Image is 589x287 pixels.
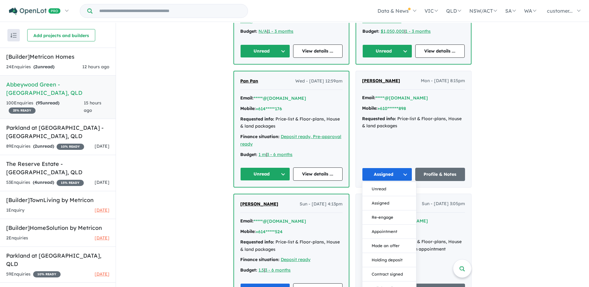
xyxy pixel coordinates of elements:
div: | [240,151,343,158]
button: Add projects and builders [27,29,95,41]
a: Deposit ready, Cash buyer, no need for a loan [362,11,460,24]
span: 95 [37,100,42,106]
strong: Budget: [240,28,257,34]
strong: Finance situation: [240,134,280,139]
span: 2 [35,143,37,149]
a: 1 m [258,152,266,157]
span: Pan Pan [240,78,258,84]
h5: Parkland at [GEOGRAPHIC_DATA] , QLD [6,251,109,268]
div: 1 Enquir y [6,207,24,214]
span: customer... [547,8,573,14]
strong: Budget: [240,267,257,273]
span: 12 hours ago [82,64,109,70]
button: Contract signed [362,267,416,281]
div: Price-list & Floor-plans, House & land packages [362,115,465,130]
input: Try estate name, suburb, builder or developer [94,4,246,18]
img: sort.svg [11,33,17,38]
span: [DATE] [95,179,109,185]
strong: Mobile: [240,106,256,111]
strong: ( unread) [33,64,54,70]
a: 3 - 6 months [267,152,292,157]
span: 25 % READY [9,108,36,114]
span: 4 [34,179,37,185]
strong: Finance situation: [240,257,280,262]
span: [DATE] [95,271,109,277]
strong: Mobile: [362,105,378,111]
strong: ( unread) [36,100,59,106]
a: 1.5 [258,267,264,273]
div: Price-list & Floor-plans, House & land packages [240,116,343,130]
span: Sun - [DATE] 4:13pm [300,200,343,208]
span: 15 hours ago [84,100,101,113]
strong: Mobile: [240,229,256,234]
span: [PERSON_NAME] [362,78,400,83]
div: Price-list & Floor-plans, House & land packages [240,238,343,253]
strong: Email: [362,95,375,100]
div: 2 Enquir ies [6,234,28,242]
img: Openlot PRO Logo White [9,7,61,15]
h5: The Reserve Estate - [GEOGRAPHIC_DATA] , QLD [6,160,109,176]
button: Made an offer [362,239,416,253]
span: 10 % READY [33,271,61,277]
a: 1 - 3 months [268,28,293,34]
button: Holding deposit [362,253,416,267]
strong: Email: [240,218,254,224]
button: Re-engage [362,210,416,225]
span: [DATE] [95,207,109,213]
button: Unread [362,182,416,196]
h5: [Builder] HomeSolution by Metricon [6,224,109,232]
a: Deposit ready, Pre-approval ready [240,134,341,147]
a: [PERSON_NAME] [240,200,278,208]
strong: ( unread) [33,179,54,185]
button: Assigned [362,168,412,181]
button: Unread [362,44,412,58]
strong: Requested info: [362,116,396,121]
a: N/A [258,28,267,34]
strong: ( unread) [33,143,54,149]
h5: Parkland at [GEOGRAPHIC_DATA] - [GEOGRAPHIC_DATA] , QLD [6,124,109,140]
span: Mon - [DATE] 8:15pm [421,77,465,85]
strong: Budget: [240,152,257,157]
button: Assigned [362,196,416,210]
a: 1 - 3 months [405,28,431,34]
button: Unread [240,44,290,58]
strong: Email: [240,95,254,101]
a: View details ... [415,44,465,58]
span: Sun - [DATE] 3:05pm [422,200,465,208]
div: 24 Enquir ies [6,63,54,71]
a: View details ... [293,44,343,58]
a: Pan Pan [240,78,258,85]
span: [DATE] [95,235,109,241]
span: [PERSON_NAME] [240,201,278,207]
h5: [Builder] Metricon Homes [6,53,109,61]
span: Wed - [DATE] 12:59am [295,78,343,85]
a: Deposit ready [281,257,310,262]
div: 53 Enquir ies [6,179,84,186]
span: 10 % READY [57,144,84,150]
button: Appointment [362,225,416,239]
u: 3 - 6 months [265,267,291,273]
span: 2 [35,64,37,70]
strong: Budget: [362,28,379,34]
a: View details ... [293,167,343,181]
div: | [240,267,343,274]
a: [PERSON_NAME] [362,77,400,85]
div: | [362,28,465,35]
span: [DATE] [95,143,109,149]
a: $1,050,000 [381,28,404,34]
a: Pre-approval ready, Deposit ready [240,11,341,24]
a: Profile & Notes [415,168,465,181]
div: | [240,28,343,35]
h5: Abbeywood Green - [GEOGRAPHIC_DATA] , QLD [6,80,109,97]
span: 15 % READY [57,180,84,186]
